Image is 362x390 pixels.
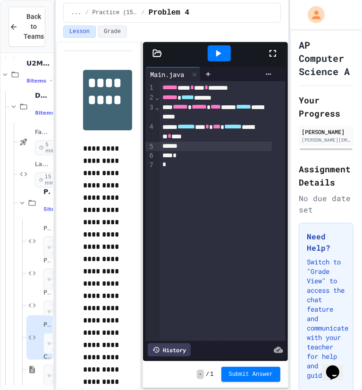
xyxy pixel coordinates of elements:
[35,110,55,116] span: 8 items
[145,93,155,103] div: 2
[142,9,145,17] span: /
[24,12,44,42] span: Back to Teams
[145,151,155,161] div: 6
[43,333,71,355] span: No time set
[302,136,351,144] div: [PERSON_NAME][EMAIL_ADDRESS][PERSON_NAME][DOMAIN_NAME]
[43,187,51,196] span: Practice (15 mins)
[148,343,191,356] div: History
[50,77,52,85] span: •
[298,4,327,25] div: My Account
[26,78,46,84] span: 8 items
[229,371,273,378] span: Submit Answer
[43,321,51,329] span: Problem 4
[43,269,71,290] span: No time set
[43,206,63,212] span: 5 items
[43,257,51,265] span: Problem 2
[197,370,204,379] span: -
[322,352,353,381] iframe: chat widget
[35,128,51,136] span: Fast Start
[93,9,138,17] span: Practice (15 mins)
[43,289,51,297] span: Problem 3
[145,67,201,81] div: Main.java
[35,91,51,100] span: D1: Simple Selection
[299,38,354,78] h1: AP Computer Science A
[145,69,189,79] div: Main.java
[221,367,281,382] button: Submit Answer
[307,257,345,380] p: Switch to "Grade View" to access the chat feature and communicate with your teacher for help and ...
[8,7,45,47] button: Back to Teams
[145,122,155,142] div: 4
[145,103,155,123] div: 3
[299,193,354,215] div: No due date set
[299,93,354,120] h2: Your Progress
[149,7,189,18] span: Problem 4
[155,93,160,101] span: Fold line
[206,371,209,378] span: /
[98,25,127,38] button: Grade
[43,237,71,258] span: No time set
[307,231,345,254] h3: Need Help?
[145,161,155,170] div: 7
[145,142,155,152] div: 5
[35,172,61,187] span: 15 min
[85,9,88,17] span: /
[71,9,82,17] span: ...
[299,162,354,189] h2: Assignment Details
[26,59,51,68] span: U2M3: If Statements & Control Flow
[63,25,96,38] button: Lesson
[210,371,213,378] span: 1
[35,161,51,169] span: Lab Lecture
[43,353,51,361] span: Common Misconceptions
[43,301,71,322] span: No time set
[302,127,351,136] div: [PERSON_NAME]
[155,103,160,111] span: Fold line
[43,365,71,387] span: No time set
[145,83,155,93] div: 1
[43,225,51,233] span: Problem 1
[35,140,61,155] span: 5 min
